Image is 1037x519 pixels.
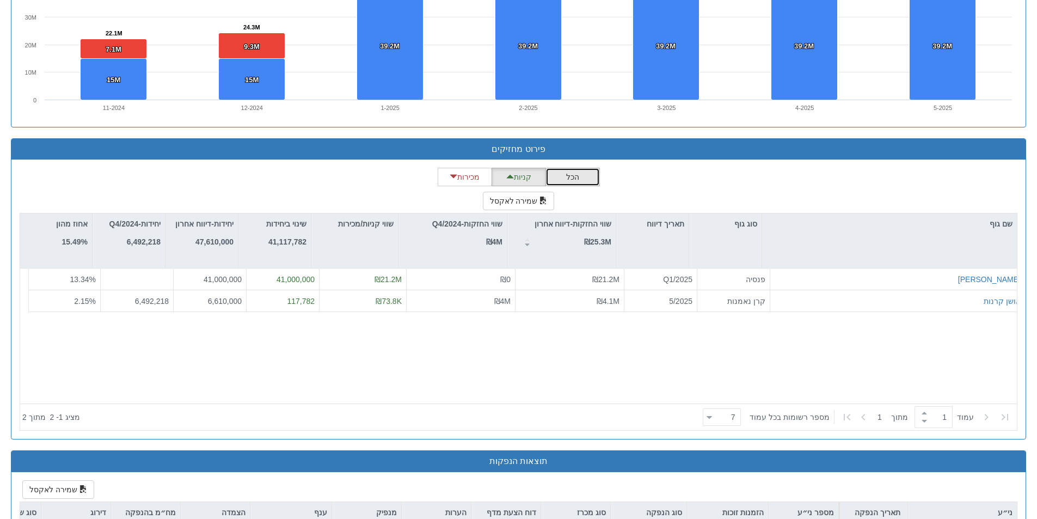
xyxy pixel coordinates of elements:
[245,76,259,84] tspan: 15M
[22,480,94,499] button: שמירה לאקסל
[656,42,676,50] tspan: 39.2M
[957,412,974,423] span: ‏עמוד
[629,296,692,307] div: 5/2025
[519,105,537,111] text: 2-2025
[592,275,619,284] span: ₪21.2M
[597,297,619,306] span: ₪4.1M
[243,24,260,30] tspan: 24.3M
[932,42,952,50] tspan: 39.2M
[20,144,1017,154] h3: פירוט מחזיקים
[584,237,611,246] strong: ₪25.3M
[545,168,600,186] button: הכל
[25,69,36,76] text: 10M
[251,274,315,285] div: 41,000,000
[22,405,80,429] div: ‏מציג 1 - 2 ‏ מתוך 2
[492,168,546,186] button: קניות
[483,192,555,210] button: שמירה לאקסל
[251,296,315,307] div: 117,782
[241,105,263,111] text: 12-2024
[750,412,830,423] span: ‏מספר רשומות בכל עמוד
[629,274,692,285] div: Q1/2025
[984,296,1021,307] button: אושן קרנות
[438,168,492,186] button: מכירות
[178,274,242,285] div: 41,000,000
[106,30,122,36] tspan: 22.1M
[494,297,511,306] span: ₪4M
[107,76,120,84] tspan: 15M
[62,237,88,246] strong: 15.49%
[376,297,402,306] span: ₪73.8K
[103,105,125,111] text: 11-2024
[268,237,306,246] strong: 41,117,782
[486,237,502,246] strong: ₪4M
[380,42,400,50] tspan: 39.2M
[106,45,121,53] tspan: 7.1M
[958,274,1021,285] button: [PERSON_NAME]
[375,275,402,284] span: ₪21.2M
[266,218,306,230] p: שינוי ביחידות
[518,42,538,50] tspan: 39.2M
[500,275,511,284] span: ₪0
[794,42,814,50] tspan: 39.2M
[25,14,36,21] text: 30M
[105,296,169,307] div: 6,492,218
[311,213,398,234] div: שווי קניות/מכירות
[56,218,88,230] p: אחוז מהון
[689,213,762,234] div: סוג גוף
[25,42,36,48] text: 20M
[934,105,952,111] text: 5-2025
[702,296,765,307] div: קרן נאמנות
[244,42,260,51] tspan: 9.3M
[20,456,1017,466] h3: תוצאות הנפקות
[795,105,814,111] text: 4-2025
[702,274,765,285] div: פנסיה
[381,105,400,111] text: 1-2025
[109,218,161,230] p: יחידות-Q4/2024
[432,218,502,230] p: שווי החזקות-Q4/2024
[33,274,96,285] div: 13.34 %
[535,218,611,230] p: שווי החזקות-דיווח אחרון
[698,405,1015,429] div: ‏ מתוך
[33,97,36,103] text: 0
[33,296,96,307] div: 2.15 %
[178,296,242,307] div: 6,610,000
[127,237,161,246] strong: 6,492,218
[195,237,234,246] strong: 47,610,000
[175,218,234,230] p: יחידות-דיווח אחרון
[878,412,891,423] span: 1
[762,213,1017,234] div: שם גוף
[657,105,676,111] text: 3-2025
[616,213,689,234] div: תאריך דיווח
